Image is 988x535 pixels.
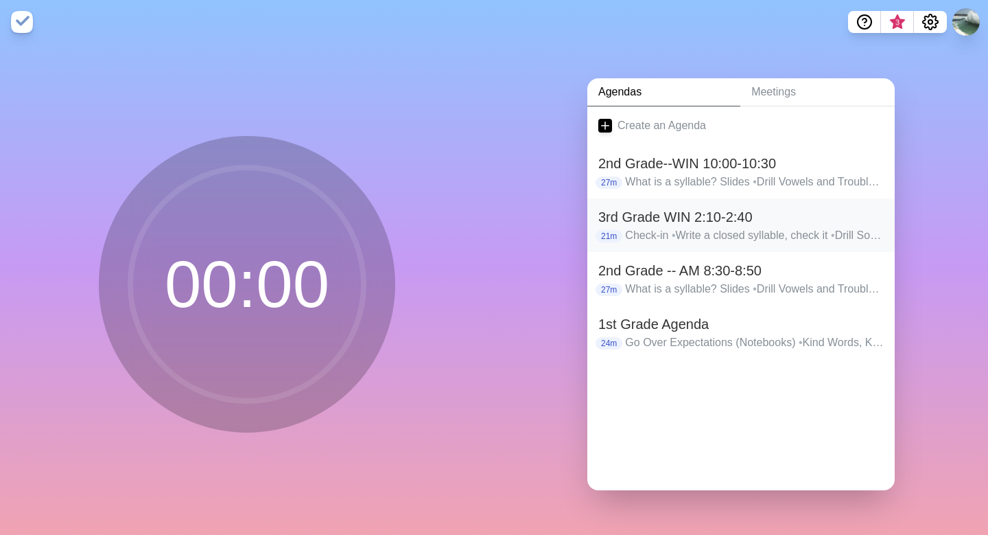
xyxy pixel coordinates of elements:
[753,176,757,187] span: •
[799,337,803,348] span: •
[753,283,757,295] span: •
[596,284,622,296] p: 27m
[672,229,676,241] span: •
[625,174,884,190] p: What is a syllable? Slides Drill Vowels and Trouble Sounds Card Flip - Cllosed with Digraphs Two-...
[892,17,903,28] span: 3
[740,78,895,106] a: Meetings
[881,11,914,33] button: What’s new
[625,334,884,351] p: Go Over Expectations (Notebooks) Kind Words, Kind Voice Sound cards Card Flipping - whisper sound...
[587,78,740,106] a: Agendas
[831,229,835,241] span: •
[596,177,622,189] p: 27m
[625,281,884,297] p: What is a syllable? Slides Drill Vowels and Trouble Sounds Card Flip - Cllosed with Digraphs Two-...
[598,314,884,334] h2: 1st Grade Agenda
[587,106,895,145] a: Create an Agenda
[11,11,33,33] img: timeblocks logo
[914,11,947,33] button: Settings
[596,337,622,350] p: 24m
[598,260,884,281] h2: 2nd Grade -- AM 8:30-8:50
[848,11,881,33] button: Help
[625,227,884,244] p: Check-in Write a closed syllable, check it Drill Sounds Intro Card Flipping (CVC digraphs) [PERSO...
[598,207,884,227] h2: 3rd Grade WIN 2:10-2:40
[596,230,622,242] p: 21m
[598,153,884,174] h2: 2nd Grade--WIN 10:00-10:30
